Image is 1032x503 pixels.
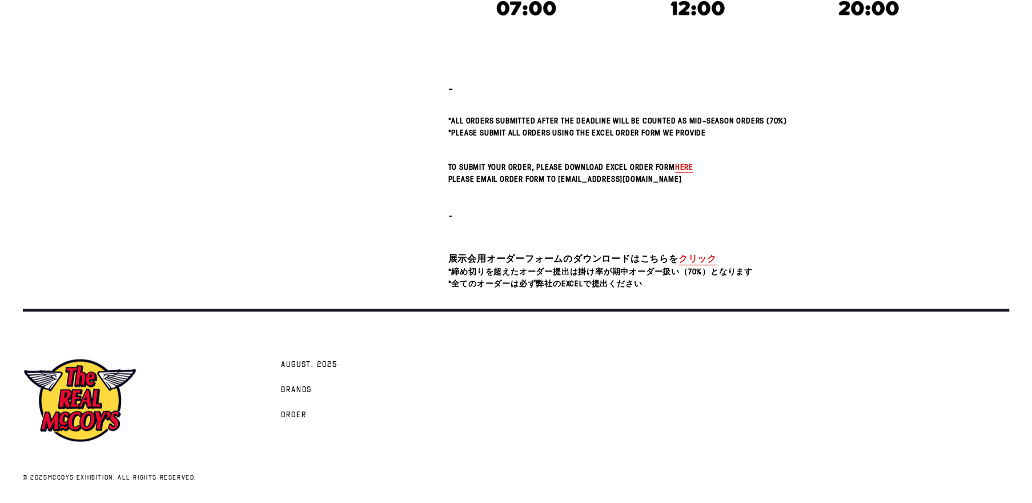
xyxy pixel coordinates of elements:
[448,266,752,277] span: *締め切りを超えたオーダー提出は掛け率が期中オーダー扱い（70%）となります
[448,81,453,95] strong: -
[23,357,137,444] img: mccoys-exhibition
[281,360,338,371] span: AUGUST. 2025
[448,127,705,138] span: *Please submit all orders using the Excel Order Form we provide
[448,161,674,172] span: To submit your order, please download Excel Order Form
[281,385,312,396] span: Brands
[448,208,453,222] span: -
[675,161,693,173] a: here
[275,377,318,402] a: Brands
[675,161,693,172] span: here
[448,252,678,265] span: 展示会用オーダーフォームのダウンロードはこちらを
[448,115,786,126] span: *All orders submitted after the deadline will be counted as Mid-Season Orders (70%)
[23,473,493,483] p: © 2025 . All rights reserved.
[48,473,113,481] a: mccoys-exhibition
[281,410,307,421] span: Order
[275,402,312,427] a: Order
[275,352,343,377] a: AUGUST. 2025
[448,278,642,289] span: *全てのオーダーは必ず弊社のExcelで提出ください
[678,252,717,265] a: クリック
[448,173,681,184] span: Please email Order Form to [EMAIL_ADDRESS][DOMAIN_NAME]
